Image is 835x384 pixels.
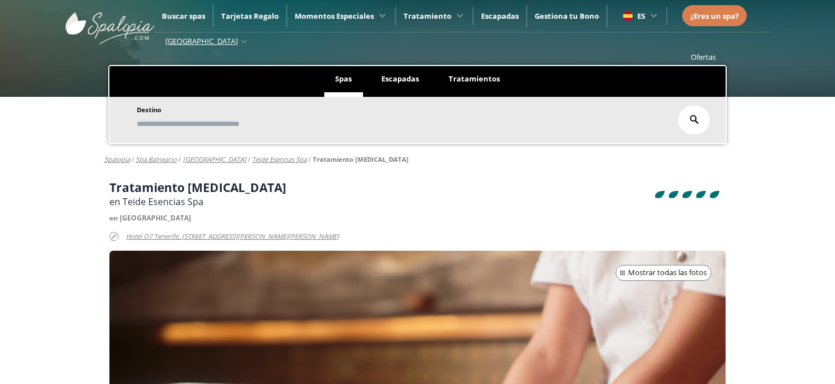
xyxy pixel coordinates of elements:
h1: Tratamiento [MEDICAL_DATA] [109,181,286,194]
span: Escapadas [381,73,419,84]
span: / [178,155,181,164]
span: Hotel O7 Tenerife, [STREET_ADDRESS][PERSON_NAME][PERSON_NAME] [126,230,339,243]
span: en [GEOGRAPHIC_DATA] [109,213,191,223]
a: ¿Eres un spa? [690,10,739,22]
span: / [248,155,250,164]
span: / [132,155,134,164]
span: Spas [335,73,352,84]
a: Spalopia [104,155,130,164]
a: Ofertas [691,52,716,62]
a: Tratamiento [MEDICAL_DATA] [313,155,409,164]
a: Buscar spas [162,11,205,21]
a: Tarjetas Regalo [221,11,279,21]
span: ¿Eres un spa? [690,11,739,21]
a: Gestiona tu Bono [535,11,599,21]
img: ImgLogoSpalopia.BvClDcEz.svg [66,1,154,44]
a: spa balneario [136,155,177,164]
span: [GEOGRAPHIC_DATA] [165,36,238,46]
span: Tratamientos [449,73,500,84]
span: Mostrar todas las fotos [628,267,707,279]
a: Escapadas [481,11,519,21]
a: [GEOGRAPHIC_DATA] [183,155,246,164]
a: Teide Esencias Spa [252,155,307,164]
span: Destino [137,105,161,114]
span: / [308,155,311,164]
span: en Teide Esencias Spa [109,195,203,208]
